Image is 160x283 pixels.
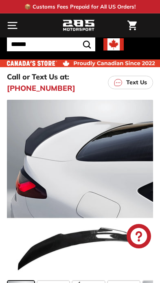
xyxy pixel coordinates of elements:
[62,19,95,33] img: Logo_285_Motorsport_areodynamics_components
[7,37,95,51] input: Search
[126,78,147,87] p: Text Us
[123,14,141,37] a: Cart
[7,83,75,94] a: [PHONE_NUMBER]
[24,3,136,11] p: 📦 Customs Fees Prepaid for All US Orders!
[124,224,153,250] inbox-online-store-chat: Shopify online store chat
[7,71,69,82] p: Call or Text Us at:
[108,76,153,89] a: Text Us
